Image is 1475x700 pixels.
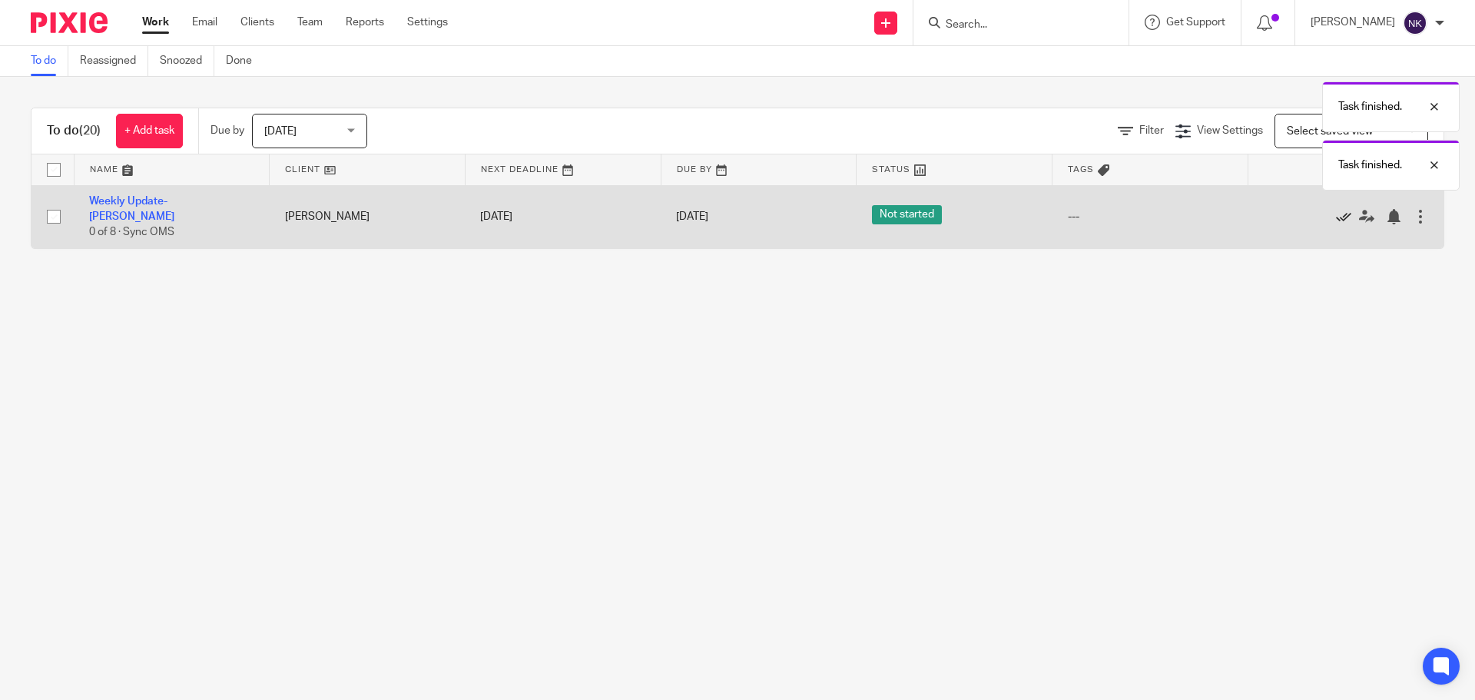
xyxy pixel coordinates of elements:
[210,123,244,138] p: Due by
[160,46,214,76] a: Snoozed
[346,15,384,30] a: Reports
[465,185,661,248] td: [DATE]
[297,15,323,30] a: Team
[116,114,183,148] a: + Add task
[47,123,101,139] h1: To do
[142,15,169,30] a: Work
[1068,209,1233,224] div: ---
[1403,11,1427,35] img: svg%3E
[270,185,466,248] td: [PERSON_NAME]
[1338,99,1402,114] p: Task finished.
[79,124,101,137] span: (20)
[89,227,174,237] span: 0 of 8 · Sync OMS
[872,205,942,224] span: Not started
[89,196,174,222] a: Weekly Update- [PERSON_NAME]
[226,46,264,76] a: Done
[80,46,148,76] a: Reassigned
[240,15,274,30] a: Clients
[192,15,217,30] a: Email
[31,46,68,76] a: To do
[1338,158,1402,173] p: Task finished.
[264,126,297,137] span: [DATE]
[1336,209,1359,224] a: Mark as done
[31,12,108,33] img: Pixie
[407,15,448,30] a: Settings
[676,211,708,222] span: [DATE]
